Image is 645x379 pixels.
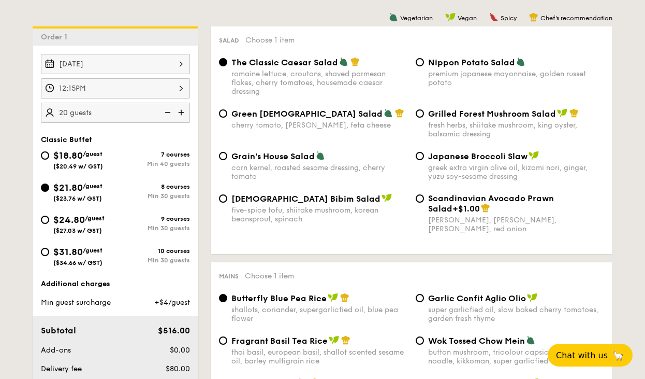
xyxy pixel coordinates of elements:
input: Grilled Forest Mushroom Saladfresh herbs, shiitake mushroom, king oyster, balsamic dressing [416,109,424,118]
div: corn kernel, roasted sesame dressing, cherry tomato [231,163,407,181]
div: Min 40 guests [115,160,190,167]
span: $0.00 [170,346,190,355]
img: icon-vegetarian.fe4039eb.svg [316,151,325,160]
input: Garlic Confit Aglio Oliosuper garlicfied oil, slow baked cherry tomatoes, garden fresh thyme [416,294,424,302]
span: Green [DEMOGRAPHIC_DATA] Salad [231,109,383,119]
div: 7 courses [115,151,190,158]
input: Green [DEMOGRAPHIC_DATA] Saladcherry tomato, [PERSON_NAME], feta cheese [219,109,227,118]
span: ($34.66 w/ GST) [53,259,102,266]
span: Grilled Forest Mushroom Salad [428,109,556,119]
span: Choose 1 item [245,272,294,280]
div: super garlicfied oil, slow baked cherry tomatoes, garden fresh thyme [428,305,604,323]
input: $31.80/guest($34.66 w/ GST)10 coursesMin 30 guests [41,248,49,256]
div: greek extra virgin olive oil, kizami nori, ginger, yuzu soy-sesame dressing [428,163,604,181]
span: Grain's House Salad [231,151,315,161]
img: icon-vegetarian.fe4039eb.svg [339,57,348,66]
span: $31.80 [53,246,83,258]
span: +$1.00 [452,204,480,214]
span: $24.80 [53,214,85,226]
div: Min 30 guests [115,257,190,264]
span: Mains [219,273,239,280]
div: thai basil, european basil, shallot scented sesame oil, barley multigrain rice [231,348,407,366]
img: icon-vegan.f8ff3823.svg [329,335,339,345]
div: romaine lettuce, croutons, shaved parmesan flakes, cherry tomatoes, housemade caesar dressing [231,69,407,96]
img: icon-chef-hat.a58ddaea.svg [350,57,360,66]
span: $21.80 [53,182,83,193]
span: Add-ons [41,346,71,355]
span: Choose 1 item [245,36,295,45]
div: five-spice tofu, shiitake mushroom, korean beansprout, spinach [231,206,407,223]
input: Event date [41,54,190,74]
span: Scandinavian Avocado Prawn Salad [428,193,554,214]
span: ($20.49 w/ GST) [53,163,103,170]
div: shallots, coriander, supergarlicfied oil, blue pea flower [231,305,407,323]
span: Delivery fee [41,364,82,373]
div: button mushroom, tricolour capsicum, cripsy egg noodle, kikkoman, super garlicfied oil [428,348,604,366]
div: 10 courses [115,247,190,255]
img: icon-vegan.f8ff3823.svg [382,193,392,203]
img: icon-chef-hat.a58ddaea.svg [341,335,350,345]
div: [PERSON_NAME], [PERSON_NAME], [PERSON_NAME], red onion [428,216,604,233]
span: /guest [83,183,102,190]
img: icon-vegetarian.fe4039eb.svg [516,57,525,66]
span: 🦙 [612,349,624,361]
span: Vegan [458,15,477,22]
span: ($23.76 w/ GST) [53,195,102,202]
input: Event time [41,78,190,99]
input: Grain's House Saladcorn kernel, roasted sesame dressing, cherry tomato [219,152,227,160]
img: icon-add.58712e84.svg [174,103,190,122]
img: icon-vegan.f8ff3823.svg [328,293,338,302]
span: Chat with us [556,350,608,360]
img: icon-vegan.f8ff3823.svg [529,151,539,160]
span: Chef's recommendation [540,15,612,22]
img: icon-reduce.1d2dbef1.svg [159,103,174,122]
img: icon-chef-hat.a58ddaea.svg [340,293,349,302]
img: icon-vegan.f8ff3823.svg [527,293,537,302]
div: Min 30 guests [115,192,190,200]
div: cherry tomato, [PERSON_NAME], feta cheese [231,121,407,130]
div: Additional charges [41,279,190,289]
span: /guest [83,247,102,254]
input: Fragrant Basil Tea Ricethai basil, european basil, shallot scented sesame oil, barley multigrain ... [219,336,227,345]
input: Japanese Broccoli Slawgreek extra virgin olive oil, kizami nori, ginger, yuzu soy-sesame dressing [416,152,424,160]
div: 8 courses [115,183,190,190]
span: Japanese Broccoli Slaw [428,151,527,161]
span: /guest [83,150,102,158]
input: Nippon Potato Saladpremium japanese mayonnaise, golden russet potato [416,58,424,66]
input: $24.80/guest($27.03 w/ GST)9 coursesMin 30 guests [41,216,49,224]
span: Vegetarian [400,15,433,22]
span: /guest [85,215,105,222]
input: $21.80/guest($23.76 w/ GST)8 coursesMin 30 guests [41,184,49,192]
input: $18.80/guest($20.49 w/ GST)7 coursesMin 40 guests [41,151,49,160]
span: Order 1 [41,33,71,41]
input: Scandinavian Avocado Prawn Salad+$1.00[PERSON_NAME], [PERSON_NAME], [PERSON_NAME], red onion [416,194,424,203]
input: The Classic Caesar Saladromaine lettuce, croutons, shaved parmesan flakes, cherry tomatoes, house... [219,58,227,66]
img: icon-chef-hat.a58ddaea.svg [481,203,490,213]
input: Number of guests [41,103,190,123]
span: Wok Tossed Chow Mein [428,336,525,346]
input: Wok Tossed Chow Meinbutton mushroom, tricolour capsicum, cripsy egg noodle, kikkoman, super garli... [416,336,424,345]
input: [DEMOGRAPHIC_DATA] Bibim Saladfive-spice tofu, shiitake mushroom, korean beansprout, spinach [219,194,227,203]
img: icon-vegetarian.fe4039eb.svg [384,108,393,118]
span: Garlic Confit Aglio Olio [428,293,526,303]
span: $80.00 [166,364,190,373]
span: Butterfly Blue Pea Rice [231,293,327,303]
span: The Classic Caesar Salad [231,58,338,67]
div: Min 30 guests [115,224,190,232]
img: icon-vegan.f8ff3823.svg [445,12,456,22]
span: Spicy [501,15,517,22]
img: icon-vegetarian.fe4039eb.svg [526,335,535,345]
img: icon-chef-hat.a58ddaea.svg [395,108,404,118]
span: $516.00 [158,326,190,335]
span: Salad [219,37,239,44]
span: ($27.03 w/ GST) [53,227,102,234]
button: Chat with us🦙 [548,344,633,367]
span: Fragrant Basil Tea Rice [231,336,328,346]
img: icon-chef-hat.a58ddaea.svg [569,108,579,118]
img: icon-vegetarian.fe4039eb.svg [389,12,398,22]
span: Subtotal [41,326,76,335]
img: icon-chef-hat.a58ddaea.svg [529,12,538,22]
img: icon-vegan.f8ff3823.svg [557,108,567,118]
div: premium japanese mayonnaise, golden russet potato [428,69,604,87]
span: $18.80 [53,150,83,161]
